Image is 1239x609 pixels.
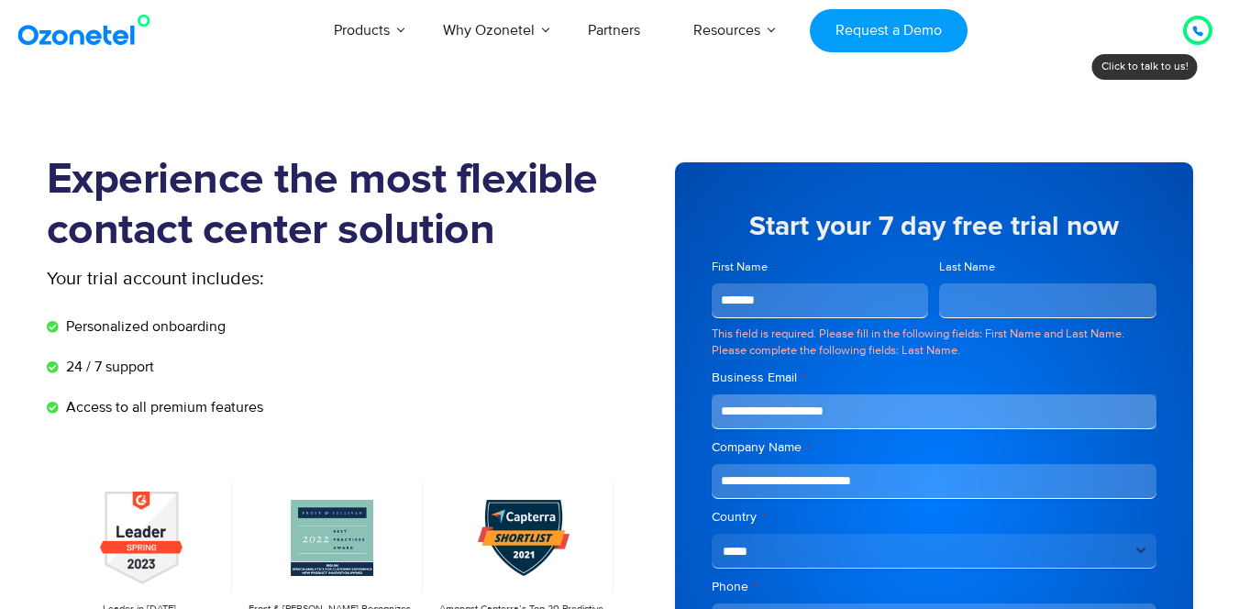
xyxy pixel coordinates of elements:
label: Business Email [712,369,1156,387]
label: First Name [712,259,929,276]
div: This field is required. Please fill in the following fields: First Name and Last Name. Please com... [712,326,1156,360]
p: Your trial account includes: [47,265,482,293]
span: 24 / 7 support [61,356,154,378]
h5: Start your 7 day free trial now [712,213,1156,240]
span: Personalized onboarding [61,316,226,338]
a: Request a Demo [810,9,967,52]
h1: Experience the most flexible contact center solution [47,155,620,256]
label: Country [712,508,1156,526]
span: Access to all premium features [61,396,263,418]
label: Last Name [939,259,1156,276]
label: Phone [712,578,1156,596]
label: Company Name [712,438,1156,457]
